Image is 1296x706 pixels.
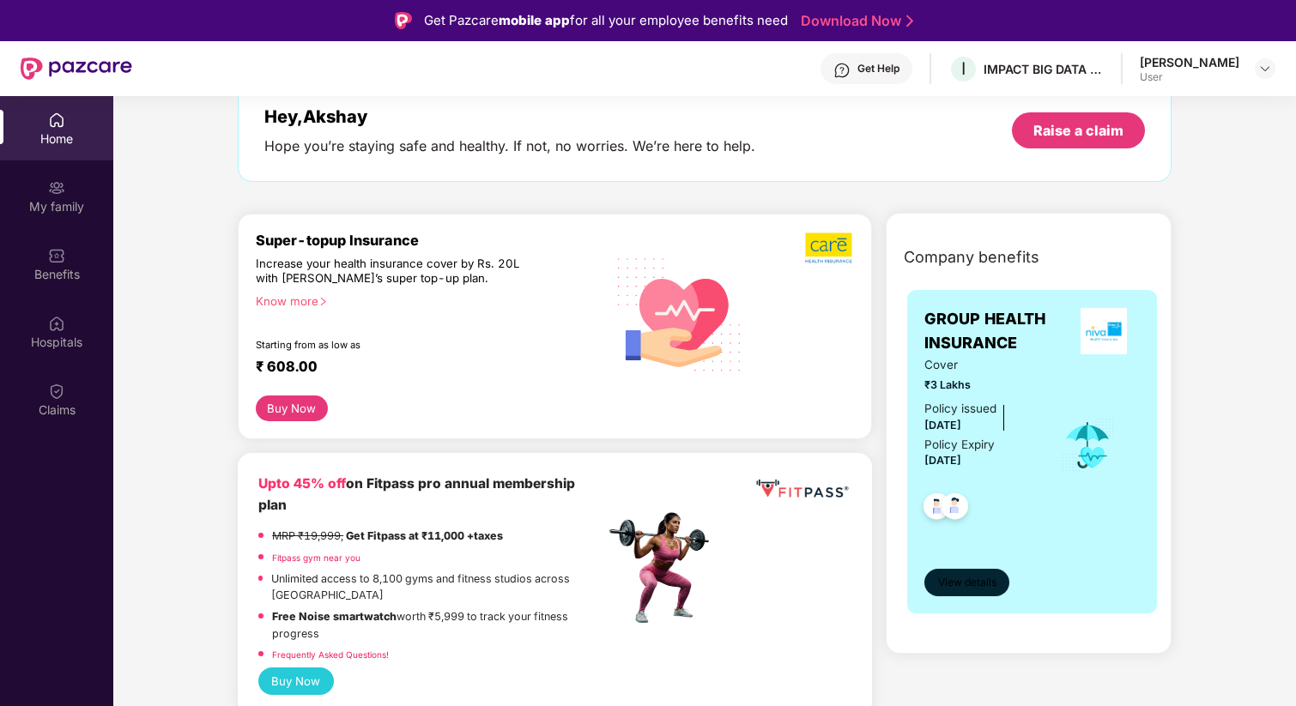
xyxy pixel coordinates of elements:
p: Unlimited access to 8,100 gyms and fitness studios across [GEOGRAPHIC_DATA] [271,570,604,604]
img: fppp.png [753,474,851,504]
img: svg+xml;base64,PHN2ZyB4bWxucz0iaHR0cDovL3d3dy53My5vcmcvMjAwMC9zdmciIHdpZHRoPSI0OC45NDMiIGhlaWdodD... [916,488,958,530]
button: Buy Now [258,667,334,695]
div: Increase your health insurance cover by Rs. 20L with [PERSON_NAME]’s super top-up plan. [256,256,530,287]
div: Starting from as low as [256,339,532,351]
span: right [318,297,328,306]
div: Get Pazcare for all your employee benefits need [424,10,788,31]
strong: Free Noise smartwatch [272,610,397,623]
div: Policy issued [924,400,996,418]
div: Hope you’re staying safe and healthy. If not, no worries. We’re here to help. [264,137,755,155]
img: svg+xml;base64,PHN2ZyB4bWxucz0iaHR0cDovL3d3dy53My5vcmcvMjAwMC9zdmciIHdpZHRoPSI0OC45NDMiIGhlaWdodD... [934,488,976,530]
img: svg+xml;base64,PHN2ZyBpZD0iSG9tZSIgeG1sbnM9Imh0dHA6Ly93d3cudzMub3JnLzIwMDAvc3ZnIiB3aWR0aD0iMjAiIG... [48,112,65,129]
img: b5dec4f62d2307b9de63beb79f102df3.png [805,232,854,264]
span: Cover [924,356,1037,374]
img: svg+xml;base64,PHN2ZyBpZD0iQ2xhaW0iIHhtbG5zPSJodHRwOi8vd3d3LnczLm9yZy8yMDAwL3N2ZyIgd2lkdGg9IjIwIi... [48,383,65,400]
div: Policy Expiry [924,436,995,454]
span: ₹3 Lakhs [924,377,1037,394]
div: Get Help [857,62,899,75]
button: Buy Now [256,395,328,421]
span: GROUP HEALTH INSURANCE [924,307,1069,356]
button: View details [924,569,1009,596]
div: Raise a claim [1033,121,1123,140]
div: [PERSON_NAME] [1140,54,1239,70]
div: ₹ 608.00 [256,358,588,378]
div: IMPACT BIG DATA ANALYSIS PRIVATE LIMITED [984,61,1104,77]
img: insurerLogo [1081,308,1127,354]
span: [DATE] [924,454,961,467]
img: svg+xml;base64,PHN2ZyB4bWxucz0iaHR0cDovL3d3dy53My5vcmcvMjAwMC9zdmciIHhtbG5zOnhsaW5rPSJodHRwOi8vd3... [605,238,754,389]
a: Download Now [801,12,908,30]
img: svg+xml;base64,PHN2ZyBpZD0iQmVuZWZpdHMiIHhtbG5zPSJodHRwOi8vd3d3LnczLm9yZy8yMDAwL3N2ZyIgd2lkdGg9Ij... [48,247,65,264]
strong: mobile app [499,12,570,28]
img: fpp.png [604,508,724,628]
span: I [961,58,966,79]
img: svg+xml;base64,PHN2ZyBpZD0iSGVscC0zMngzMiIgeG1sbnM9Imh0dHA6Ly93d3cudzMub3JnLzIwMDAvc3ZnIiB3aWR0aD... [833,62,851,79]
div: Super-topup Insurance [256,232,605,249]
img: svg+xml;base64,PHN2ZyBpZD0iSG9zcGl0YWxzIiB4bWxucz0iaHR0cDovL3d3dy53My5vcmcvMjAwMC9zdmciIHdpZHRoPS... [48,315,65,332]
b: on Fitpass pro annual membership plan [258,475,575,512]
img: svg+xml;base64,PHN2ZyBpZD0iRHJvcGRvd24tMzJ4MzIiIHhtbG5zPSJodHRwOi8vd3d3LnczLm9yZy8yMDAwL3N2ZyIgd2... [1258,62,1272,75]
img: Logo [395,12,412,29]
div: Know more [256,294,595,306]
img: Stroke [906,12,913,30]
strong: Get Fitpass at ₹11,000 +taxes [346,529,503,542]
a: Fitpass gym near you [272,552,360,563]
span: Company benefits [904,245,1039,269]
div: User [1140,70,1239,84]
span: [DATE] [924,419,961,431]
div: Hey, Akshay [264,106,755,127]
img: icon [1060,417,1116,474]
span: View details [938,575,996,591]
del: MRP ₹19,999, [272,529,343,542]
img: New Pazcare Logo [21,57,132,80]
a: Frequently Asked Questions! [272,649,389,660]
img: svg+xml;base64,PHN2ZyB3aWR0aD0iMjAiIGhlaWdodD0iMjAiIHZpZXdCb3g9IjAgMCAyMCAyMCIgZmlsbD0ibm9uZSIgeG... [48,179,65,196]
p: worth ₹5,999 to track your fitness progress [272,608,604,642]
b: Upto 45% off [258,475,346,492]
